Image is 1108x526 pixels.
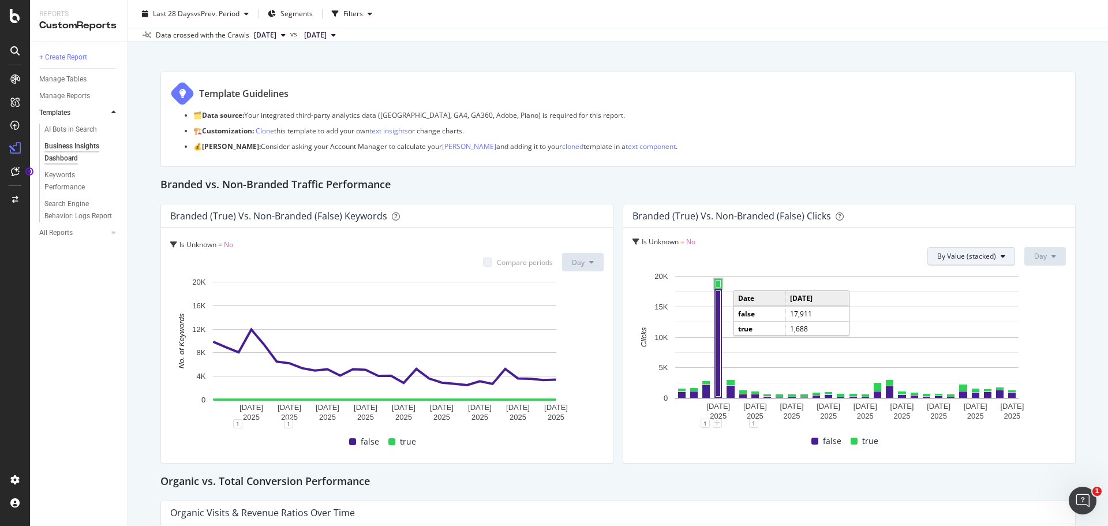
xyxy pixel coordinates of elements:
[160,176,1076,195] div: Branded vs. Non-Branded Traffic Performance
[632,270,1062,423] div: A chart.
[747,411,763,420] text: 2025
[369,126,408,136] a: text insights
[562,141,583,151] a: cloned
[263,5,317,23] button: Segments
[642,237,679,247] span: Is Unknown
[927,401,950,410] text: [DATE]
[39,19,118,32] div: CustomReports
[680,237,684,247] span: =
[39,107,70,119] div: Templates
[654,272,668,281] text: 20K
[395,413,412,421] text: 2025
[249,28,290,42] button: [DATE]
[894,411,911,420] text: 2025
[243,413,260,421] text: 2025
[218,240,222,249] span: =
[177,314,186,369] text: No. of Keywords
[710,411,727,420] text: 2025
[964,401,987,410] text: [DATE]
[548,413,564,421] text: 2025
[327,5,377,23] button: Filters
[160,473,1076,491] div: Organic vs. Total Conversion Performance
[392,403,415,412] text: [DATE]
[170,210,387,222] div: Branded (true) vs. Non-Branded (false) Keywords
[192,301,205,310] text: 16K
[284,419,293,428] div: 1
[626,141,676,151] a: text component
[319,413,336,421] text: 2025
[862,434,878,448] span: true
[280,9,313,18] span: Segments
[544,403,568,412] text: [DATE]
[654,333,668,341] text: 10K
[937,251,996,261] span: By Value (stacked)
[256,126,274,136] a: Clone
[316,403,339,412] text: [DATE]
[44,140,111,165] div: Business Insights Dashboard
[193,141,1066,151] p: 💰 Consider asking your Account Manager to calculate your and adding it to your template in a .
[664,394,668,402] text: 0
[823,434,841,448] span: false
[654,302,668,311] text: 15K
[780,401,804,410] text: [DATE]
[281,413,298,421] text: 2025
[817,401,840,410] text: [DATE]
[743,401,767,410] text: [DATE]
[354,403,377,412] text: [DATE]
[300,28,340,42] button: [DATE]
[39,227,73,239] div: All Reports
[686,237,695,247] span: No
[433,413,450,421] text: 2025
[44,124,119,136] a: AI Bots in Search
[1034,251,1047,261] span: Day
[160,204,613,464] div: Branded (true) vs. Non-Branded (false) KeywordsIs Unknown = NoCompare periodsDayA chart.11falsetrue
[749,419,758,428] div: 1
[160,72,1076,167] div: Template Guidelines 🗂️Data source:Your integrated third-party analytics data ([GEOGRAPHIC_DATA], ...
[1004,411,1020,420] text: 2025
[278,403,301,412] text: [DATE]
[193,126,1066,136] p: 🏗️ this template to add your own or change charts.
[713,419,722,428] div: plus
[201,396,205,404] text: 0
[199,87,289,100] div: Template Guidelines
[39,51,119,64] a: + Create Report
[160,473,370,491] h2: Organic vs. Total Conversion Performance
[39,51,87,64] div: + Create Report
[192,325,205,334] text: 12K
[701,419,710,428] div: 1
[44,124,97,136] div: AI Bots in Search
[1069,487,1096,514] iframe: Intercom live chat
[170,276,600,424] svg: A chart.
[854,401,877,410] text: [DATE]
[192,278,205,286] text: 20K
[44,169,119,193] a: Keywords Performance
[224,240,233,249] span: No
[1092,487,1102,496] span: 1
[239,403,263,412] text: [DATE]
[784,411,800,420] text: 2025
[706,401,730,410] text: [DATE]
[442,141,496,151] a: [PERSON_NAME]
[497,258,553,267] div: Compare periods
[44,169,109,193] div: Keywords Performance
[927,247,1015,266] button: By Value (stacked)
[39,73,87,85] div: Manage Tables
[156,30,249,40] div: Data crossed with the Crawls
[343,9,363,18] div: Filters
[39,90,90,102] div: Manage Reports
[468,403,492,412] text: [DATE]
[623,204,1076,464] div: Branded (true) vs. Non-Branded (false) ClicksIs Unknown = NoBy Value (stacked)DayA chart.Date[DAT...
[632,210,831,222] div: Branded (true) vs. Non-Branded (false) Clicks
[170,507,355,518] div: Organic Visits & Revenue Ratios Over Time
[357,413,374,421] text: 2025
[890,401,914,410] text: [DATE]
[179,240,216,249] span: Is Unknown
[430,403,454,412] text: [DATE]
[639,327,648,347] text: Clicks
[153,9,194,18] span: Last 28 Days
[137,5,253,23] button: Last 28 DaysvsPrev. Period
[44,140,119,165] a: Business Insights Dashboard
[562,253,604,271] button: Day
[361,435,379,449] span: false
